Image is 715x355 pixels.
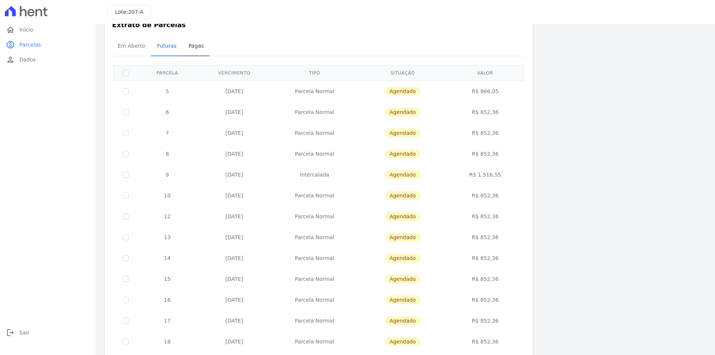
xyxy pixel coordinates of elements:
td: R$ 866,05 [448,80,522,102]
a: paidParcelas [3,37,92,52]
span: Agendado [385,316,420,325]
a: personDados [3,52,92,67]
td: [DATE] [197,80,271,102]
td: R$ 1.516,55 [448,164,522,185]
td: Parcela Normal [272,102,357,123]
td: 13 [138,227,197,248]
span: Agendado [385,295,420,304]
td: R$ 852,36 [448,206,522,227]
th: Tipo [272,65,357,80]
td: 5 [138,80,197,102]
th: Vencimento [197,65,271,80]
i: person [6,55,15,64]
td: 8 [138,143,197,164]
td: [DATE] [197,102,271,123]
span: Em Aberto [113,38,150,53]
h3: Lote: [115,8,143,16]
i: paid [6,40,15,49]
td: R$ 852,36 [448,102,522,123]
td: 16 [138,289,197,310]
td: R$ 852,36 [448,123,522,143]
span: Agendado [385,254,420,263]
td: 6 [138,102,197,123]
span: Agendado [385,149,420,158]
a: Pagas [182,37,210,56]
span: Agendado [385,212,420,221]
span: Agendado [385,233,420,242]
span: Agendado [385,337,420,346]
span: Pagas [184,38,208,53]
i: logout [6,328,15,337]
td: 7 [138,123,197,143]
td: R$ 852,36 [448,185,522,206]
span: Agendado [385,275,420,283]
td: [DATE] [197,143,271,164]
td: Parcela Normal [272,80,357,102]
td: Parcela Normal [272,227,357,248]
td: Parcela Normal [272,269,357,289]
td: 18 [138,331,197,352]
td: Parcela Normal [272,248,357,269]
td: Parcela Normal [272,289,357,310]
span: Agendado [385,87,420,96]
span: Sair [19,329,29,336]
td: R$ 852,36 [448,289,522,310]
a: logoutSair [3,325,92,340]
td: [DATE] [197,164,271,185]
span: 207-A [128,9,143,15]
td: Parcela Normal [272,185,357,206]
td: [DATE] [197,310,271,331]
td: 10 [138,185,197,206]
td: Parcela Normal [272,310,357,331]
th: Situação [357,65,448,80]
a: Futuras [151,37,182,56]
td: Parcela Normal [272,143,357,164]
a: homeInício [3,22,92,37]
span: Agendado [385,108,420,117]
span: Agendado [385,191,420,200]
td: Intercalada [272,164,357,185]
span: Agendado [385,170,420,179]
td: R$ 852,36 [448,143,522,164]
td: [DATE] [197,206,271,227]
td: R$ 852,36 [448,331,522,352]
td: [DATE] [197,227,271,248]
span: Futuras [153,38,181,53]
th: Parcela [138,65,197,80]
span: Parcelas [19,41,41,48]
td: [DATE] [197,289,271,310]
td: [DATE] [197,248,271,269]
td: R$ 852,36 [448,269,522,289]
td: 15 [138,269,197,289]
td: Parcela Normal [272,123,357,143]
span: Dados [19,56,36,63]
td: Parcela Normal [272,206,357,227]
td: R$ 852,36 [448,310,522,331]
a: Em Aberto [112,37,151,56]
td: 12 [138,206,197,227]
th: Valor [448,65,522,80]
td: 14 [138,248,197,269]
i: home [6,25,15,34]
td: [DATE] [197,123,271,143]
td: R$ 852,36 [448,248,522,269]
td: [DATE] [197,185,271,206]
h3: Extrato de Parcelas [112,20,525,30]
td: R$ 852,36 [448,227,522,248]
span: Início [19,26,33,34]
td: 17 [138,310,197,331]
td: Parcela Normal [272,331,357,352]
span: Agendado [385,129,420,137]
td: 9 [138,164,197,185]
td: [DATE] [197,331,271,352]
td: [DATE] [197,269,271,289]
